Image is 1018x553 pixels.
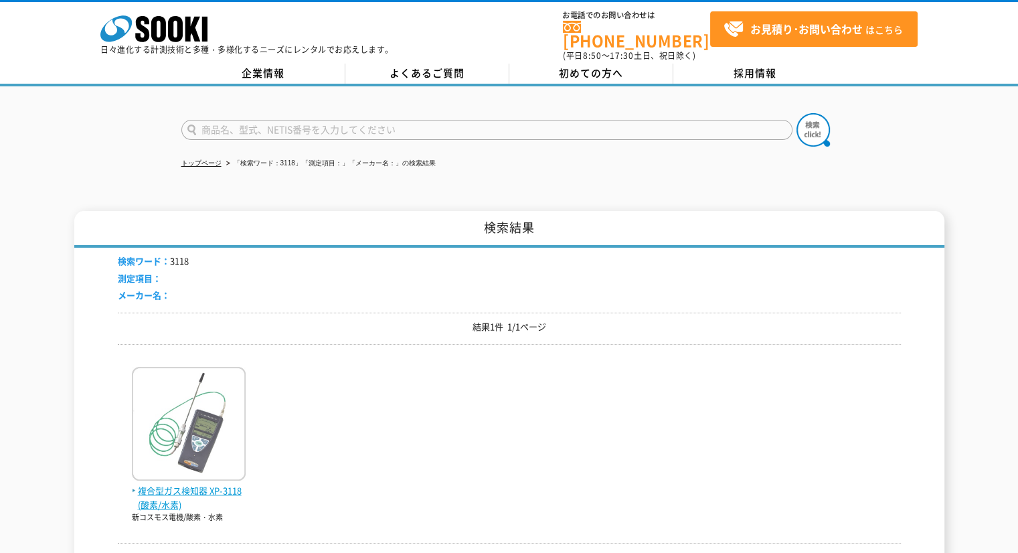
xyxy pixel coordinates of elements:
[673,64,837,84] a: 採用情報
[563,21,710,48] a: [PHONE_NUMBER]
[345,64,509,84] a: よくあるご質問
[583,50,602,62] span: 8:50
[181,120,792,140] input: 商品名、型式、NETIS番号を入力してください
[724,19,903,39] span: はこちら
[100,46,394,54] p: 日々進化する計測技術と多種・多様化するニーズにレンタルでお応えします。
[610,50,634,62] span: 17:30
[118,254,189,268] li: 3118
[563,11,710,19] span: お電話でのお問い合わせは
[559,66,623,80] span: 初めての方へ
[118,254,170,267] span: 検索ワード：
[118,289,170,301] span: メーカー名：
[509,64,673,84] a: 初めての方へ
[118,272,161,285] span: 測定項目：
[181,159,222,167] a: トップページ
[74,211,944,248] h1: 検索結果
[181,64,345,84] a: 企業情報
[224,157,436,171] li: 「検索ワード：3118」「測定項目：」「メーカー名：」の検索結果
[118,320,901,334] p: 結果1件 1/1ページ
[132,470,246,511] a: 複合型ガス検知器 XP-3118(酸素/水素)
[132,512,246,524] p: 新コスモス電機/酸素・水素
[563,50,695,62] span: (平日 ～ 土日、祝日除く)
[132,367,246,484] img: XP-3118(酸素/水素)
[132,484,246,512] span: 複合型ガス検知器 XP-3118(酸素/水素)
[750,21,863,37] strong: お見積り･お問い合わせ
[796,113,830,147] img: btn_search.png
[710,11,918,47] a: お見積り･お問い合わせはこちら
